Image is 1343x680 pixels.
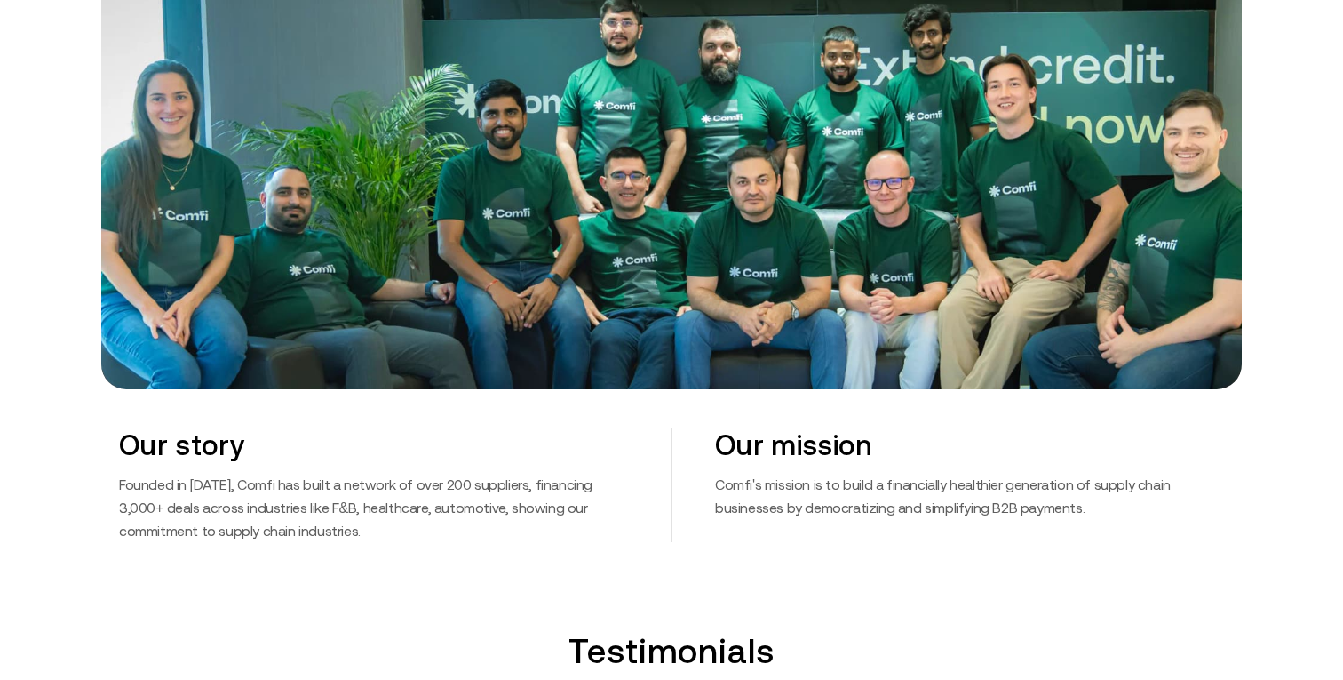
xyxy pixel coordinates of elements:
[568,631,775,671] h2: Testimonials
[119,473,628,542] p: Founded in [DATE], Comfi has built a network of over 200 suppliers, financing 3,000+ deals across...
[119,428,628,462] h2: Our story
[715,428,1224,462] h2: Our mission
[715,473,1224,519] p: Comfi's mission is to build a financially healthier generation of supply chain businesses by demo...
